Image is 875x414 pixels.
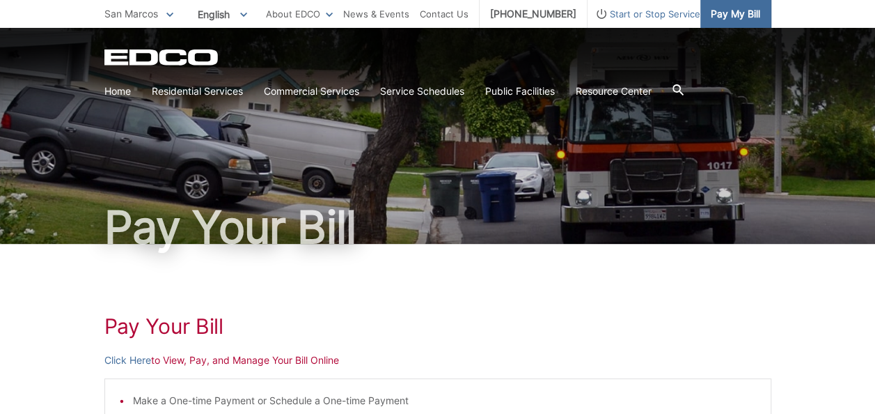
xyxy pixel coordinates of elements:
[187,3,258,26] span: English
[152,84,243,99] a: Residential Services
[420,6,468,22] a: Contact Us
[104,353,151,368] a: Click Here
[485,84,555,99] a: Public Facilities
[104,205,771,250] h1: Pay Your Bill
[576,84,652,99] a: Resource Center
[380,84,464,99] a: Service Schedules
[104,353,771,368] p: to View, Pay, and Manage Your Bill Online
[264,84,359,99] a: Commercial Services
[343,6,409,22] a: News & Events
[104,8,158,20] span: San Marcos
[133,393,757,408] li: Make a One-time Payment or Schedule a One-time Payment
[711,6,760,22] span: Pay My Bill
[104,49,220,66] a: EDCD logo. Return to the homepage.
[104,314,771,339] h1: Pay Your Bill
[266,6,333,22] a: About EDCO
[104,84,131,99] a: Home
